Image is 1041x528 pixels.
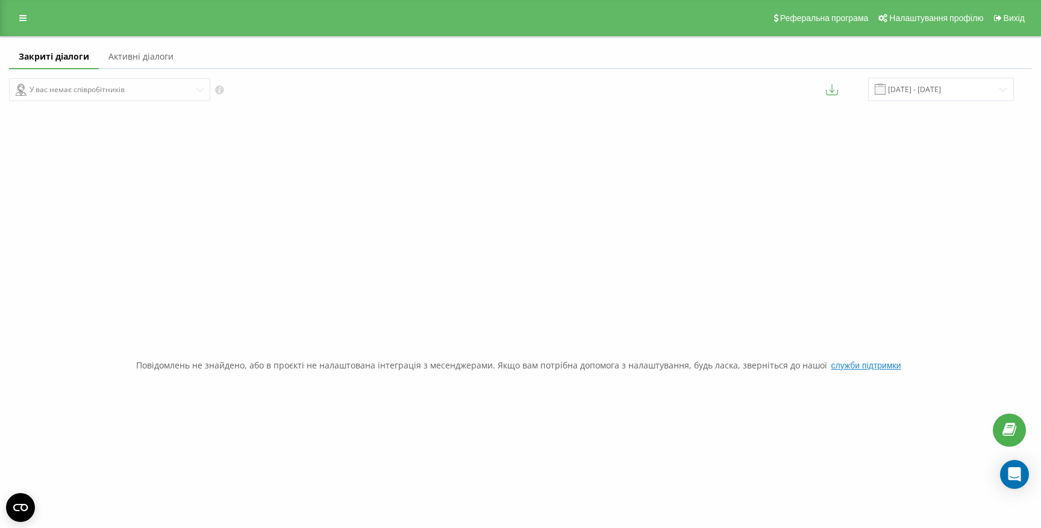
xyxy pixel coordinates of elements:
[826,84,838,96] button: Експортувати повідомлення
[889,13,983,23] span: Налаштування профілю
[1004,13,1025,23] span: Вихід
[6,493,35,522] button: Open CMP widget
[780,13,869,23] span: Реферальна програма
[827,360,904,371] button: служби підтримки
[99,45,183,69] a: Активні діалоги
[1000,460,1029,489] div: Open Intercom Messenger
[9,45,99,69] a: Закриті діалоги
